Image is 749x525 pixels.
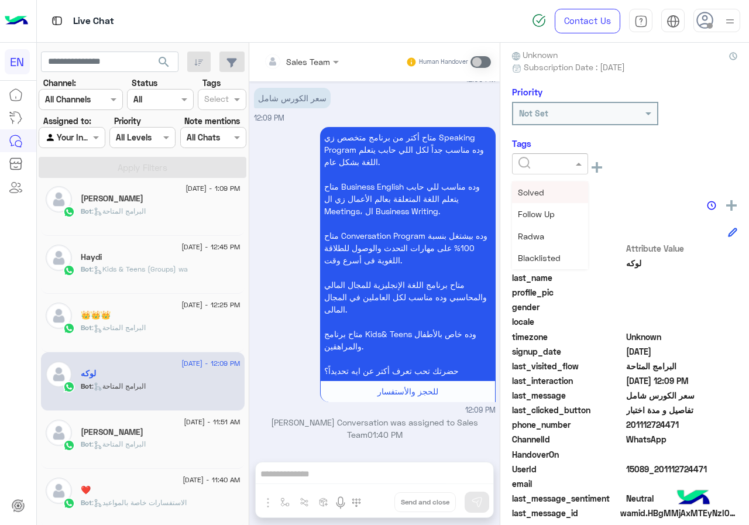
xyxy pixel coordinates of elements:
[63,440,75,451] img: WhatsApp
[92,440,146,448] span: : البرامج المتاحة
[46,420,72,446] img: defaultAdmin.png
[81,265,92,273] span: Bot
[181,358,240,369] span: [DATE] - 12:09 PM
[707,201,716,210] img: notes
[63,497,75,509] img: WhatsApp
[81,382,92,390] span: Bot
[81,207,92,215] span: Bot
[512,87,542,97] h6: Priority
[43,77,76,89] label: Channel:
[320,127,496,381] p: 13/9/2025, 12:09 PM
[512,301,624,313] span: gender
[73,13,114,29] p: Live Chat
[46,361,72,387] img: defaultAdmin.png
[132,77,157,89] label: Status
[518,209,555,219] span: Follow Up
[150,52,178,77] button: search
[512,375,624,387] span: last_interaction
[367,430,403,440] span: 01:40 PM
[512,181,588,269] ng-dropdown-panel: Options list
[254,88,331,108] p: 13/9/2025, 12:09 PM
[46,303,72,329] img: defaultAdmin.png
[202,92,229,108] div: Select
[81,427,143,437] h5: Om Salman
[555,9,620,33] a: Contact Us
[512,492,624,505] span: last_message_sentiment
[626,375,738,387] span: 2025-09-13T09:09:43.691Z
[626,257,738,269] span: لوكه
[512,433,624,445] span: ChannelId
[726,200,737,211] img: add
[512,49,558,61] span: Unknown
[512,360,624,372] span: last_visited_flow
[63,265,75,276] img: WhatsApp
[254,114,284,122] span: 12:09 PM
[63,206,75,218] img: WhatsApp
[626,433,738,445] span: 2
[626,492,738,505] span: 0
[626,404,738,416] span: تفاصيل و مدة اختبار
[81,194,143,204] h5: Bassant Hassan
[46,478,72,504] img: defaultAdmin.png
[524,61,625,73] span: Subscription Date : [DATE]
[377,386,438,396] span: للحجز والأستفسار
[626,301,738,313] span: null
[5,9,28,33] img: Logo
[81,323,92,332] span: Bot
[629,9,652,33] a: tab
[532,13,546,28] img: spinner
[202,77,221,89] label: Tags
[181,300,240,310] span: [DATE] - 12:25 PM
[626,331,738,343] span: Unknown
[46,186,72,212] img: defaultAdmin.png
[254,416,496,441] p: [PERSON_NAME] Conversation was assigned to Sales Team
[63,381,75,393] img: WhatsApp
[626,360,738,372] span: البرامج المتاحة
[512,315,624,328] span: locale
[512,404,624,416] span: last_clicked_button
[512,331,624,343] span: timezone
[666,15,680,28] img: tab
[626,478,738,490] span: null
[92,265,188,273] span: : Kids & Teens (Groups) wa
[81,498,92,507] span: Bot
[620,507,737,519] span: wamid.HBgMMjAxMTEyNzI0NDcxFQIAEhggMzczQTlEMkU5NTU5REZBN0VCRjkwNzAyOTM5MEJDMTEA
[50,13,64,28] img: tab
[518,231,544,241] span: Radwa
[43,115,91,127] label: Assigned to:
[626,418,738,431] span: 201112724471
[512,507,618,519] span: last_message_id
[63,322,75,334] img: WhatsApp
[394,492,456,512] button: Send and close
[81,252,102,262] h5: Haydi
[512,138,737,149] h6: Tags
[626,345,738,358] span: 2025-09-13T09:02:52.355Z
[81,369,96,379] h5: لوكه
[723,14,737,29] img: profile
[626,242,738,255] span: Attribute Value
[626,389,738,402] span: سعر الكورس شامل
[184,417,240,427] span: [DATE] - 11:51 AM
[512,463,624,475] span: UserId
[183,475,240,485] span: [DATE] - 11:40 AM
[5,49,30,74] div: EN
[419,57,468,67] small: Human Handover
[46,245,72,271] img: defaultAdmin.png
[512,448,624,461] span: HandoverOn
[81,440,92,448] span: Bot
[512,286,624,298] span: profile_pic
[512,418,624,431] span: phone_number
[465,405,496,416] span: 12:09 PM
[39,157,246,178] button: Apply Filters
[92,323,146,332] span: : البرامج المتاحة
[184,115,240,127] label: Note mentions
[518,187,544,197] span: Solved
[518,253,561,263] span: Blacklisted
[114,115,141,127] label: Priority
[512,389,624,402] span: last_message
[81,310,111,320] h5: 👑👑👑
[512,345,624,358] span: signup_date
[634,15,648,28] img: tab
[673,478,714,519] img: hulul-logo.png
[92,498,187,507] span: : الاستفسارات خاصة بالمواعيد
